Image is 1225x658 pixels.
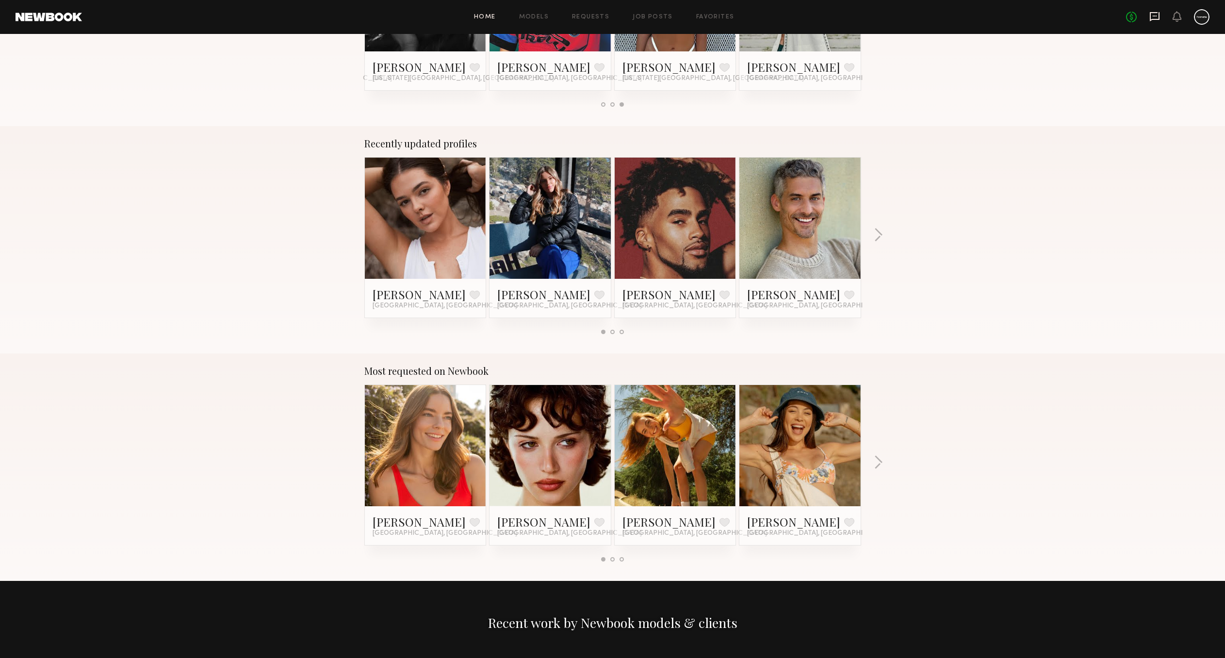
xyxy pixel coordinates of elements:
[622,75,804,82] span: [US_STATE][GEOGRAPHIC_DATA], [GEOGRAPHIC_DATA]
[633,14,673,20] a: Job Posts
[373,287,466,302] a: [PERSON_NAME]
[474,14,496,20] a: Home
[364,365,861,377] div: Most requested on Newbook
[747,75,892,82] span: [GEOGRAPHIC_DATA], [GEOGRAPHIC_DATA]
[497,530,642,537] span: [GEOGRAPHIC_DATA], [GEOGRAPHIC_DATA]
[622,287,716,302] a: [PERSON_NAME]
[497,287,590,302] a: [PERSON_NAME]
[519,14,549,20] a: Models
[747,302,892,310] span: [GEOGRAPHIC_DATA], [GEOGRAPHIC_DATA]
[747,514,840,530] a: [PERSON_NAME]
[747,59,840,75] a: [PERSON_NAME]
[497,75,642,82] span: [GEOGRAPHIC_DATA], [GEOGRAPHIC_DATA]
[373,302,517,310] span: [GEOGRAPHIC_DATA], [GEOGRAPHIC_DATA]
[622,530,767,537] span: [GEOGRAPHIC_DATA], [GEOGRAPHIC_DATA]
[747,287,840,302] a: [PERSON_NAME]
[622,514,716,530] a: [PERSON_NAME]
[696,14,735,20] a: Favorites
[497,59,590,75] a: [PERSON_NAME]
[497,302,642,310] span: [GEOGRAPHIC_DATA], [GEOGRAPHIC_DATA]
[497,514,590,530] a: [PERSON_NAME]
[622,59,716,75] a: [PERSON_NAME]
[373,530,517,537] span: [GEOGRAPHIC_DATA], [GEOGRAPHIC_DATA]
[364,138,861,149] div: Recently updated profiles
[622,302,767,310] span: [GEOGRAPHIC_DATA], [GEOGRAPHIC_DATA]
[373,75,554,82] span: [US_STATE][GEOGRAPHIC_DATA], [GEOGRAPHIC_DATA]
[373,514,466,530] a: [PERSON_NAME]
[373,59,466,75] a: [PERSON_NAME]
[747,530,892,537] span: [GEOGRAPHIC_DATA], [GEOGRAPHIC_DATA]
[572,14,609,20] a: Requests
